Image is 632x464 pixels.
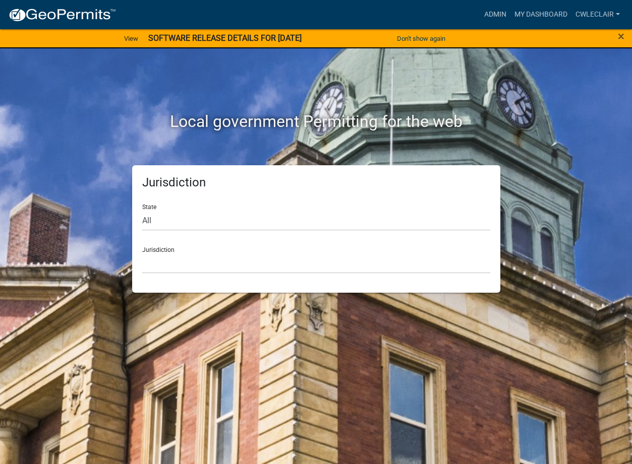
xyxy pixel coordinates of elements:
h2: Local government Permitting for the web [36,112,596,131]
span: × [618,29,624,43]
a: cwleclair [571,5,624,24]
h5: Jurisdiction [142,175,490,190]
a: Admin [480,5,510,24]
button: Don't show again [393,30,449,47]
strong: SOFTWARE RELEASE DETAILS FOR [DATE] [148,33,302,43]
a: My Dashboard [510,5,571,24]
a: View [120,30,142,47]
button: Close [618,30,624,42]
